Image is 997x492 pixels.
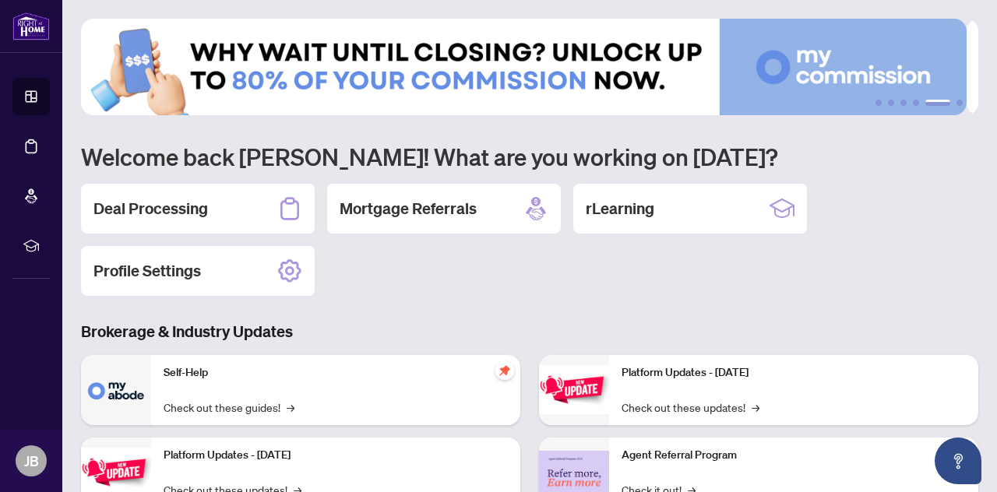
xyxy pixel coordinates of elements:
h2: Mortgage Referrals [340,198,477,220]
span: → [287,399,294,416]
img: logo [12,12,50,40]
button: 4 [913,100,919,106]
h1: Welcome back [PERSON_NAME]! What are you working on [DATE]? [81,142,978,171]
span: → [752,399,759,416]
button: 3 [900,100,907,106]
button: Open asap [935,438,981,484]
span: JB [24,450,39,472]
p: Platform Updates - [DATE] [622,364,966,381]
button: 2 [888,100,894,106]
button: 1 [875,100,882,106]
p: Platform Updates - [DATE] [164,447,508,464]
button: 6 [956,100,963,106]
a: Check out these guides!→ [164,399,294,416]
h3: Brokerage & Industry Updates [81,321,978,343]
a: Check out these updates!→ [622,399,759,416]
img: Slide 4 [81,19,967,115]
p: Self-Help [164,364,508,381]
img: Self-Help [81,355,151,425]
span: pushpin [495,361,514,380]
h2: Deal Processing [93,198,208,220]
h2: Profile Settings [93,260,201,282]
p: Agent Referral Program [622,447,966,464]
button: 5 [925,100,950,106]
h2: rLearning [586,198,654,220]
img: Platform Updates - June 23, 2025 [539,365,609,414]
